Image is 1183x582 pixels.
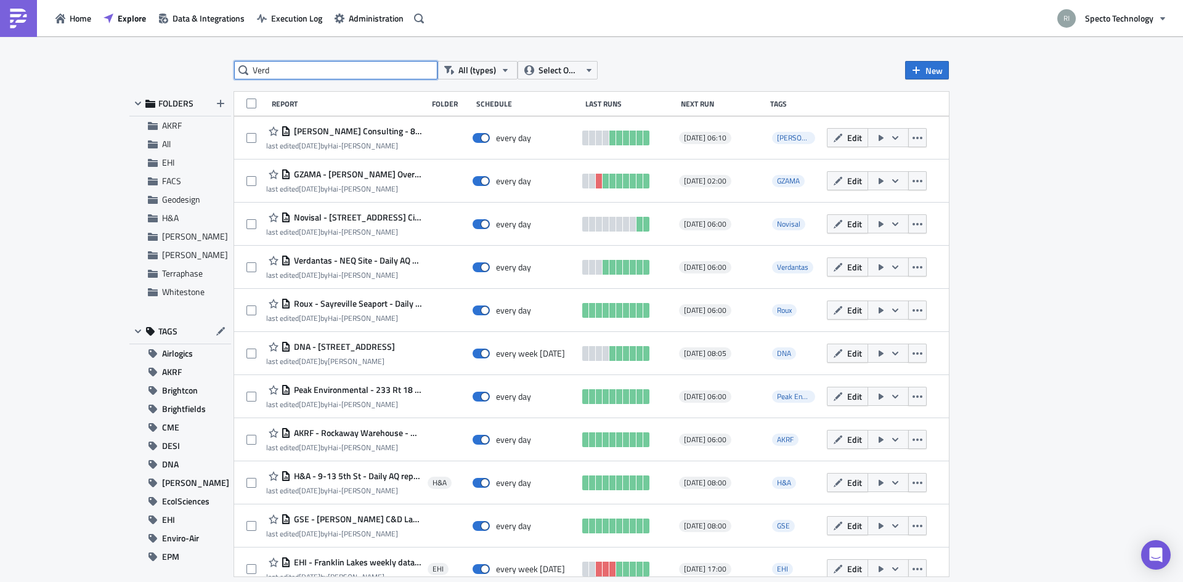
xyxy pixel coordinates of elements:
[827,128,868,147] button: Edit
[129,455,231,474] button: DNA
[496,176,531,187] div: every day
[847,304,862,317] span: Edit
[684,176,726,186] span: [DATE] 02:00
[299,442,320,453] time: 2025-07-25T19:18:31Z
[162,400,206,418] span: Brightfields
[291,384,421,395] span: Peak Environmental - 233 Rt 18 - Daily AQ Report
[432,99,470,108] div: Folder
[684,521,726,531] span: [DATE] 08:00
[162,211,179,224] span: H&A
[291,212,421,223] span: Novisal - 100 Water St Jersey City - Daily AQ Report
[299,269,320,281] time: 2025-08-07T00:07:21Z
[129,511,231,529] button: EHI
[684,478,726,488] span: [DATE] 08:00
[129,529,231,548] button: Enviro-Air
[684,305,726,315] span: [DATE] 06:00
[476,99,579,108] div: Schedule
[299,355,320,367] time: 2025-07-28T19:33:15Z
[162,285,205,298] span: Whitestone
[129,363,231,381] button: AKRF
[772,261,813,273] span: Verdantas
[266,572,421,581] div: last edited by [PERSON_NAME]
[496,434,531,445] div: every day
[129,344,231,363] button: Airlogics
[266,184,421,193] div: last edited by Hai-[PERSON_NAME]
[162,474,229,492] span: [PERSON_NAME]
[772,390,815,403] span: Peak Environmental
[827,516,868,535] button: Edit
[777,477,791,488] span: H&A
[496,219,531,230] div: every day
[49,9,97,28] button: Home
[585,99,675,108] div: Last Runs
[684,133,726,143] span: [DATE] 06:10
[496,520,531,531] div: every day
[162,267,203,280] span: Terraphase
[772,304,797,317] span: Roux
[684,349,726,358] span: [DATE] 08:05
[162,511,175,529] span: EHI
[496,564,565,575] div: every week on Sunday
[827,214,868,233] button: Edit
[777,261,808,273] span: Verdantas
[772,132,815,144] span: Stevenson
[684,219,726,229] span: [DATE] 06:00
[9,9,28,28] img: PushMetrics
[827,430,868,449] button: Edit
[118,12,146,25] span: Explore
[97,9,152,28] a: Explore
[299,140,320,152] time: 2025-08-08T11:21:43Z
[173,12,245,25] span: Data & Integrations
[905,61,949,79] button: New
[827,257,868,277] button: Edit
[684,435,726,445] span: [DATE] 06:00
[299,312,320,324] time: 2025-08-04T14:37:23Z
[777,175,800,187] span: GZAMA
[827,301,868,320] button: Edit
[777,563,788,575] span: EHI
[847,433,862,446] span: Edit
[772,347,796,360] span: DNA
[162,174,181,187] span: FACS
[518,61,598,79] button: Select Owner
[684,262,726,272] span: [DATE] 06:00
[847,131,862,144] span: Edit
[847,476,862,489] span: Edit
[291,126,421,137] span: Stevenson Consulting - 8133 Baltimore Property - Daily AQ Report (copy)
[152,9,251,28] button: Data & Integrations
[827,559,868,578] button: Edit
[847,261,862,273] span: Edit
[772,520,795,532] span: GSE
[433,564,444,574] span: EHI
[496,477,531,488] div: every day
[777,520,790,531] span: GSE
[162,492,209,511] span: EcolSciences
[162,418,179,437] span: CME
[162,119,182,132] span: AKRF
[1141,540,1171,570] div: Open Intercom Messenger
[847,217,862,230] span: Edit
[827,344,868,363] button: Edit
[266,357,395,366] div: last edited by [PERSON_NAME]
[496,391,531,402] div: every day
[827,171,868,190] button: Edit
[496,262,531,273] div: every day
[162,248,228,261] span: Saltus
[129,418,231,437] button: CME
[162,193,200,206] span: Geodesign
[266,227,421,236] div: last edited by Hai-[PERSON_NAME]
[70,12,91,25] span: Home
[162,230,228,243] span: Pennino
[827,473,868,492] button: Edit
[158,326,177,337] span: TAGS
[291,557,421,568] span: EHI - Franklin Lakes weekly data in XLSX
[770,99,821,108] div: Tags
[496,348,565,359] div: every week on Monday
[234,61,437,79] input: Search Reports
[772,218,805,230] span: Novisal
[684,564,726,574] span: [DATE] 17:00
[162,363,182,381] span: AKRF
[129,548,231,566] button: EPM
